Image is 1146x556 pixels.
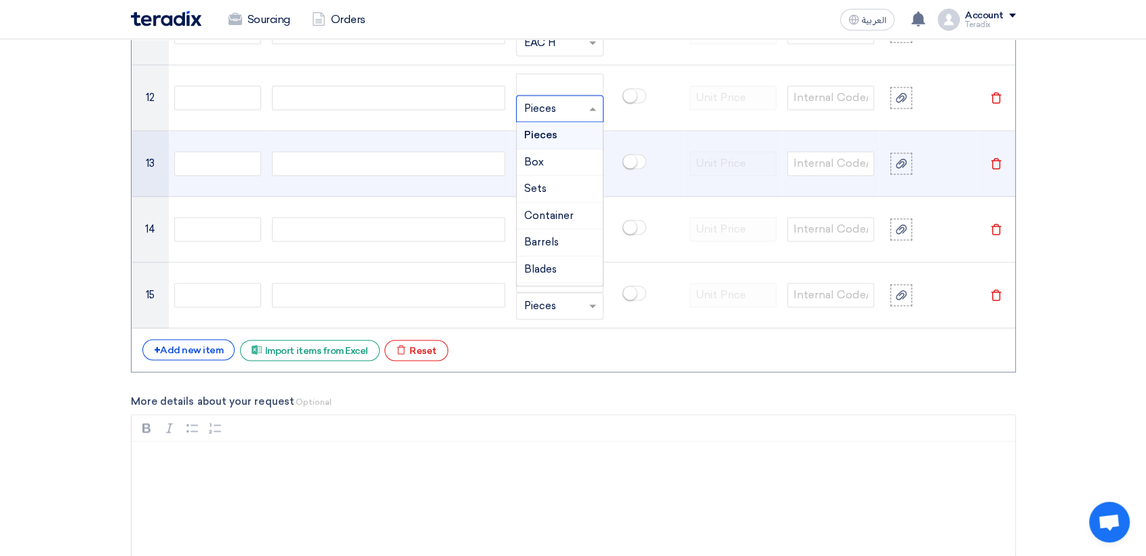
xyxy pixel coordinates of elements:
span: Sets [523,182,546,195]
span: + [154,344,161,357]
input: Unit Price [690,217,776,241]
td: 13 [132,131,169,197]
a: Sourcing [218,5,301,35]
input: Unit Price [690,151,776,176]
input: Internal Code/Note [787,85,874,110]
img: Teradix logo [131,11,201,26]
input: Amount [516,73,603,95]
div: Name [272,85,505,110]
a: Orders [301,5,376,35]
button: العربية [840,9,894,31]
label: More details about your request [131,394,1016,410]
input: Internal Code/Note [787,151,874,176]
div: Import items from Excel [240,340,380,361]
img: profile_test.png [938,9,960,31]
input: Internal Code/Note [787,283,874,307]
div: Rich Text Editor, main [132,441,1015,550]
span: Container [523,210,573,222]
input: Unit Price [690,85,776,110]
span: Pieces [523,129,557,141]
td: 15 [132,262,169,328]
span: Box [523,156,543,168]
input: Model Number [174,151,261,176]
div: Reset [384,340,448,361]
div: Teradix [965,21,1016,28]
td: 12 [132,65,169,131]
span: Optional [296,397,332,407]
div: Name [272,217,505,241]
div: Open chat [1089,502,1130,542]
td: 14 [132,197,169,262]
input: Internal Code/Note [787,217,874,241]
span: العربية [862,16,886,25]
span: Blades [523,263,556,275]
div: Name [272,151,505,176]
input: Model Number [174,217,261,241]
div: Account [965,10,1004,22]
input: Unit Price [690,283,776,307]
span: Barrels [523,236,558,248]
input: Model Number [174,283,261,307]
div: Name [272,283,505,307]
div: Add new item [142,339,235,360]
input: Model Number [174,85,261,110]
